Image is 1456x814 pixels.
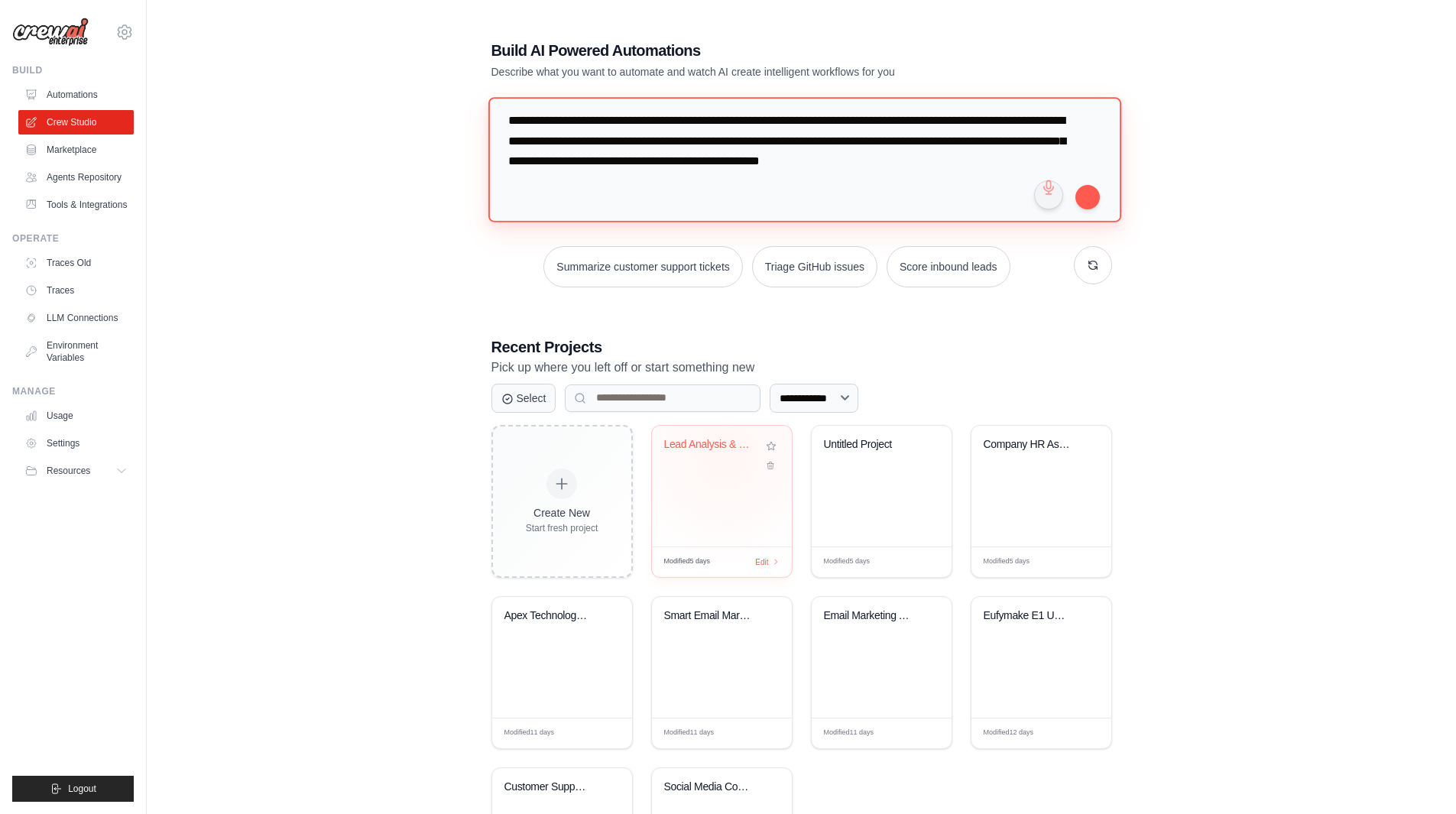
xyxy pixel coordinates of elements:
[504,609,597,623] div: Apex Technology Blog Content Optimizer
[984,728,1034,738] span: Modified 12 days
[526,522,598,534] div: Start fresh project
[526,505,598,521] div: Create New
[18,278,134,303] a: Traces
[18,251,134,275] a: Traces Old
[984,438,1076,452] div: Company HR Assistant
[18,110,134,135] a: Crew Studio
[595,728,608,739] span: Edit
[763,438,780,455] button: Add to favorites
[887,246,1010,287] button: Score inbound leads
[18,459,134,483] button: Resources
[664,728,715,738] span: Modified 11 days
[504,780,597,794] div: Customer Support Ticket Automation
[491,358,1112,378] p: Pick up where you left off or start something new
[664,609,757,623] div: Smart Email Marketing Automation
[664,438,757,452] div: Lead Analysis & Routing System
[763,458,780,473] button: Delete project
[18,404,134,428] a: Usage
[504,728,555,738] span: Modified 11 days
[664,556,711,567] span: Modified 5 days
[12,64,134,76] div: Build
[1034,180,1063,209] button: Click to speak your automation idea
[18,306,134,330] a: LLM Connections
[491,336,1112,358] h3: Recent Projects
[1074,246,1112,284] button: Get new suggestions
[755,728,768,739] span: Edit
[755,556,768,568] span: Edit
[12,232,134,245] div: Operate
[18,165,134,190] a: Agents Repository
[824,556,871,567] span: Modified 5 days
[18,83,134,107] a: Automations
[1075,728,1088,739] span: Edit
[984,556,1030,567] span: Modified 5 days
[824,609,916,623] div: Email Marketing Automation Suite
[664,780,757,794] div: Social Media Content Management & Analytics System
[18,431,134,456] a: Settings
[12,776,134,802] button: Logout
[12,18,89,47] img: Logo
[824,438,916,452] div: Untitled Project
[543,246,742,287] button: Summarize customer support tickets
[18,333,134,370] a: Environment Variables
[915,728,928,739] span: Edit
[491,64,1005,79] p: Describe what you want to automate and watch AI create intelligent workflows for you
[1075,556,1088,568] span: Edit
[491,384,556,413] button: Select
[491,40,1005,61] h1: Build AI Powered Automations
[18,193,134,217] a: Tools & Integrations
[12,385,134,397] div: Manage
[18,138,134,162] a: Marketplace
[1380,741,1456,814] iframe: Chat Widget
[47,465,90,477] span: Resources
[915,556,928,568] span: Edit
[752,246,877,287] button: Triage GitHub issues
[68,783,96,795] span: Logout
[984,609,1076,623] div: Eufymake E1 UV Printer Jig Market Analysis
[824,728,874,738] span: Modified 11 days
